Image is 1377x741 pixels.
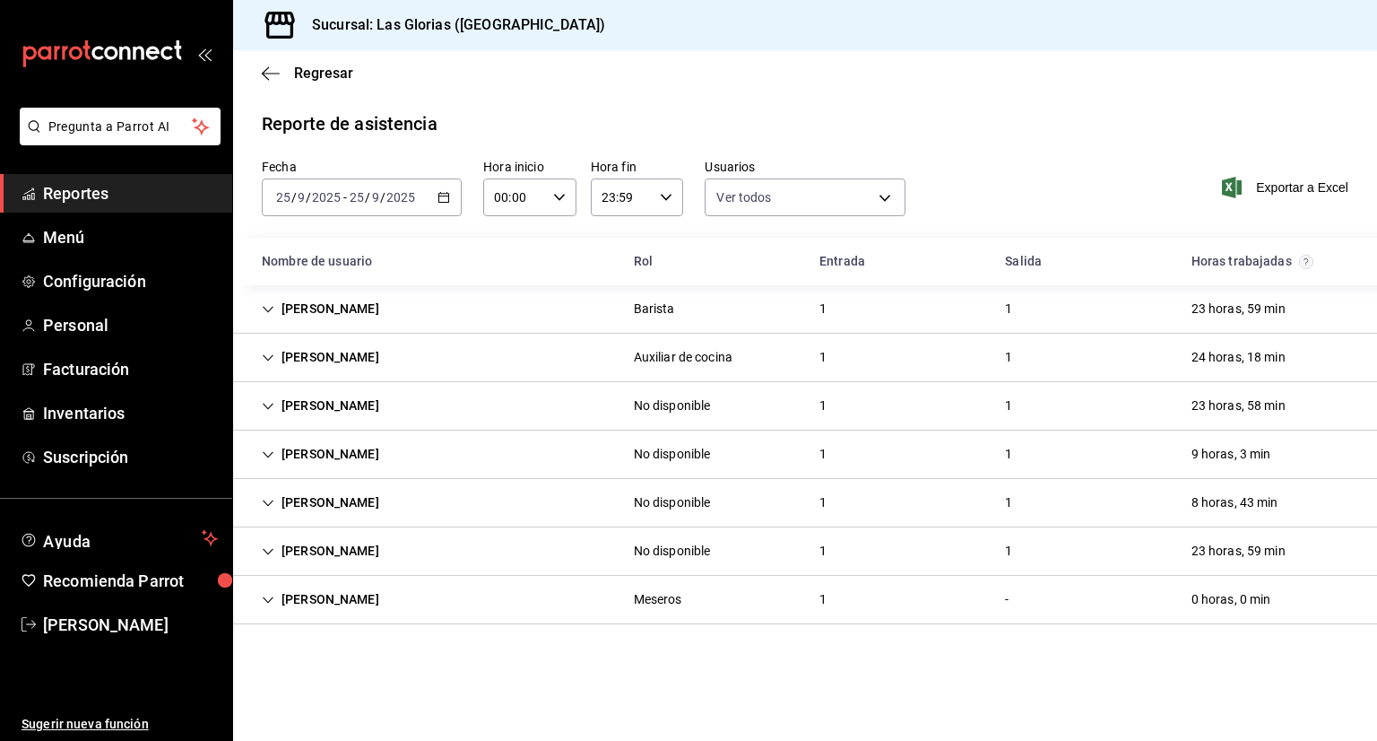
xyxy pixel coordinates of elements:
[247,583,394,616] div: Cell
[13,130,221,149] a: Pregunta a Parrot AI
[247,535,394,568] div: Cell
[634,590,682,609] div: Meseros
[262,161,462,173] label: Fecha
[43,613,218,637] span: [PERSON_NAME]
[716,188,771,206] span: Ver todos
[43,401,218,425] span: Inventarios
[371,190,380,205] input: --
[349,190,365,205] input: --
[991,535,1026,568] div: Cell
[247,341,394,374] div: Cell
[43,445,218,469] span: Suscripción
[805,438,841,471] div: Cell
[991,341,1026,374] div: Cell
[197,47,212,61] button: open_drawer_menu
[1177,341,1300,374] div: Cell
[805,583,841,616] div: Cell
[343,190,347,205] span: -
[991,486,1026,519] div: Cell
[805,389,841,423] div: Cell
[233,576,1377,624] div: Row
[1177,535,1300,568] div: Cell
[991,389,1026,423] div: Cell
[991,245,1176,278] div: HeadCell
[634,397,711,415] div: No disponible
[43,527,195,549] span: Ayuda
[43,269,218,293] span: Configuración
[233,431,1377,479] div: Row
[705,161,905,173] label: Usuarios
[805,341,841,374] div: Cell
[43,569,218,593] span: Recomienda Parrot
[1177,245,1363,278] div: HeadCell
[43,357,218,381] span: Facturación
[262,110,437,137] div: Reporte de asistencia
[634,542,711,561] div: No disponible
[233,479,1377,527] div: Row
[619,486,725,519] div: Cell
[247,292,394,326] div: Cell
[634,300,675,318] div: Barista
[22,715,218,734] span: Sugerir nueva función
[634,348,732,367] div: Auxiliar de cocina
[294,65,353,82] span: Regresar
[1177,389,1300,423] div: Cell
[619,292,689,326] div: Cell
[233,238,1377,624] div: Container
[991,583,1023,616] div: Cell
[805,535,841,568] div: Cell
[275,190,291,205] input: --
[43,313,218,337] span: Personal
[634,493,711,512] div: No disponible
[233,527,1377,576] div: Row
[805,245,991,278] div: HeadCell
[619,438,725,471] div: Cell
[262,65,353,82] button: Regresar
[233,334,1377,382] div: Row
[311,190,342,205] input: ----
[247,486,394,519] div: Cell
[291,190,297,205] span: /
[48,118,193,136] span: Pregunta a Parrot AI
[20,108,221,145] button: Pregunta a Parrot AI
[247,245,619,278] div: HeadCell
[805,486,841,519] div: Cell
[634,445,711,464] div: No disponible
[619,389,725,423] div: Cell
[1177,438,1286,471] div: Cell
[991,292,1026,326] div: Cell
[483,161,576,173] label: Hora inicio
[247,389,394,423] div: Cell
[619,245,805,278] div: HeadCell
[365,190,370,205] span: /
[385,190,416,205] input: ----
[1177,486,1293,519] div: Cell
[247,438,394,471] div: Cell
[619,341,747,374] div: Cell
[43,225,218,249] span: Menú
[233,285,1377,334] div: Row
[1299,255,1313,269] svg: El total de horas trabajadas por usuario es el resultado de la suma redondeada del registro de ho...
[591,161,684,173] label: Hora fin
[306,190,311,205] span: /
[1225,177,1348,198] button: Exportar a Excel
[991,438,1026,471] div: Cell
[380,190,385,205] span: /
[297,190,306,205] input: --
[233,238,1377,285] div: Head
[1177,583,1286,616] div: Cell
[1177,292,1300,326] div: Cell
[43,181,218,205] span: Reportes
[619,583,697,616] div: Cell
[619,535,725,568] div: Cell
[805,292,841,326] div: Cell
[298,14,605,36] h3: Sucursal: Las Glorias ([GEOGRAPHIC_DATA])
[233,382,1377,431] div: Row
